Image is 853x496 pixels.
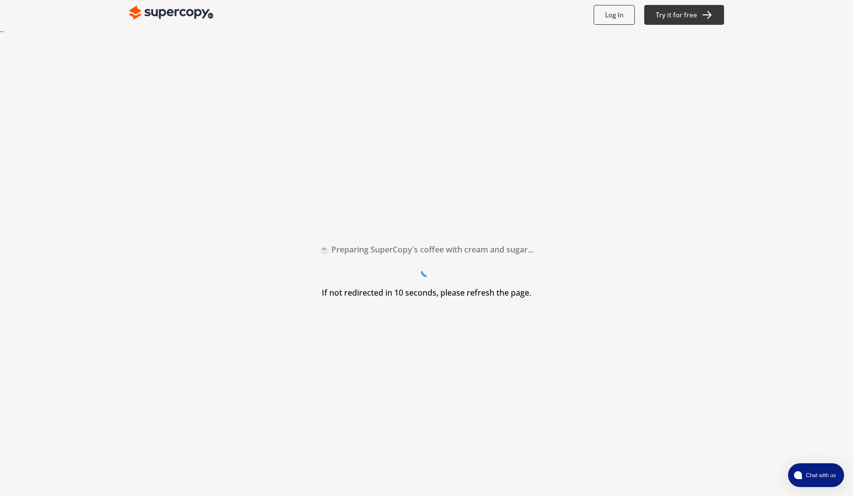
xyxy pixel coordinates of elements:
[605,10,623,19] b: Log In
[644,5,725,25] button: Try it for free
[802,471,838,479] span: Chat with us
[319,242,534,257] h2: ☕ Preparing SuperCopy's coffee with cream and sugar...
[656,10,697,19] b: Try it for free
[129,3,213,23] img: Close
[788,463,844,487] button: atlas-launcher
[594,5,635,25] button: Log In
[322,285,531,300] h3: If not redirected in 10 seconds, please refresh the page.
